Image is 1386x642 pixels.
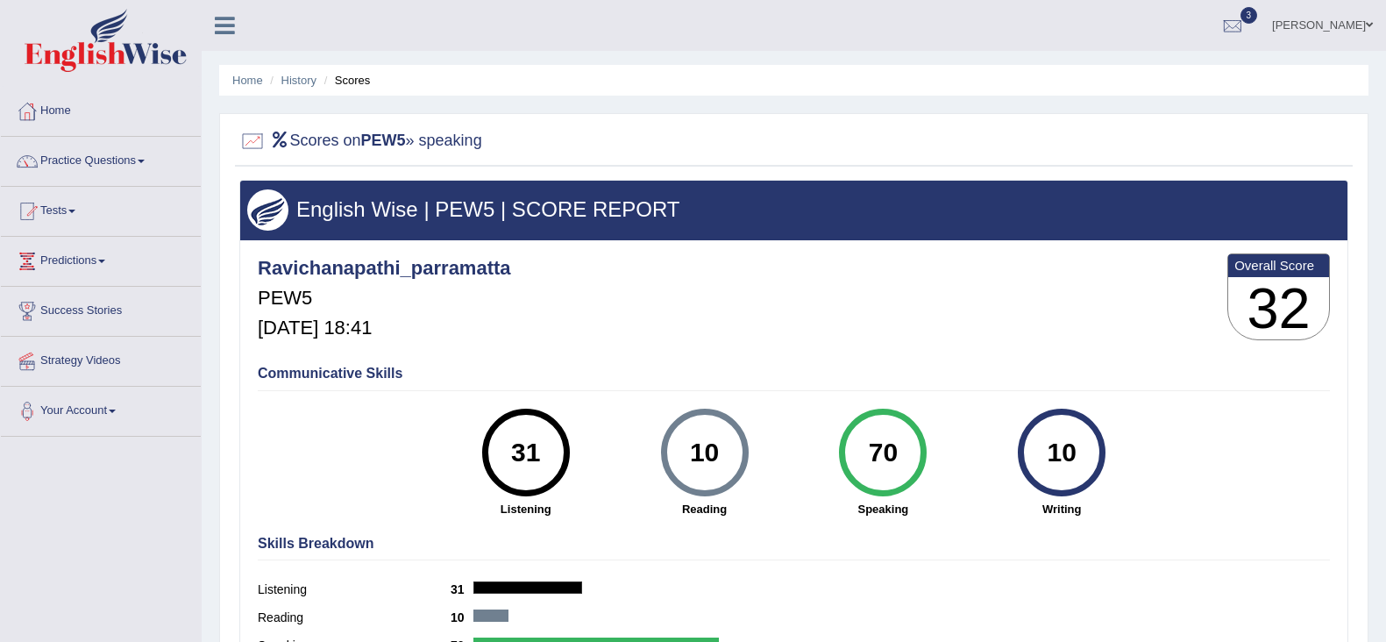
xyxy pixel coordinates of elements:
a: History [281,74,316,87]
div: 10 [672,416,736,489]
strong: Speaking [802,501,963,517]
h5: [DATE] 18:41 [258,317,511,339]
div: 31 [494,416,558,489]
h2: Scores on » speaking [239,128,482,154]
div: 70 [851,416,915,489]
a: Success Stories [1,287,201,331]
a: Predictions [1,237,201,281]
span: 3 [1240,7,1258,24]
h4: Communicative Skills [258,366,1330,382]
h5: PEW5 [258,288,511,309]
label: Listening [258,581,451,599]
li: Scores [320,72,371,89]
h3: English Wise | PEW5 | SCORE REPORT [247,198,1340,221]
img: wings.png [247,189,288,231]
strong: Writing [981,501,1142,517]
strong: Listening [445,501,607,517]
a: Tests [1,187,201,231]
a: Practice Questions [1,137,201,181]
label: Reading [258,609,451,627]
b: PEW5 [361,132,406,149]
h3: 32 [1228,277,1329,340]
h4: Ravichanapathi_parramatta [258,258,511,279]
b: Overall Score [1234,258,1323,273]
strong: Reading [624,501,785,517]
a: Home [232,74,263,87]
a: Home [1,87,201,131]
div: 10 [1030,416,1094,489]
a: Your Account [1,387,201,431]
b: 10 [451,610,473,624]
b: 31 [451,582,473,596]
a: Strategy Videos [1,337,201,381]
h4: Skills Breakdown [258,536,1330,552]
